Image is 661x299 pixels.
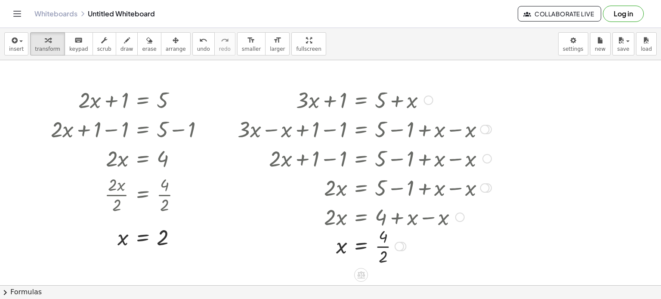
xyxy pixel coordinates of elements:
button: save [612,32,634,55]
i: format_size [247,35,255,46]
span: insert [9,46,24,52]
i: format_size [273,35,281,46]
button: redoredo [214,32,235,55]
button: erase [137,32,161,55]
span: fullscreen [296,46,321,52]
button: undoundo [192,32,215,55]
button: new [590,32,611,55]
span: larger [270,46,285,52]
i: undo [199,35,207,46]
span: redo [219,46,231,52]
span: Collaborate Live [525,10,594,18]
a: Whiteboards [34,9,77,18]
span: keypad [69,46,88,52]
button: fullscreen [291,32,326,55]
button: Collaborate Live [518,6,601,22]
button: format_sizelarger [265,32,290,55]
button: Toggle navigation [10,7,24,21]
span: undo [197,46,210,52]
button: scrub [93,32,116,55]
span: arrange [166,46,186,52]
span: scrub [97,46,111,52]
div: Apply the same math to both sides of the equation [354,268,368,282]
span: erase [142,46,156,52]
span: save [617,46,629,52]
span: transform [35,46,60,52]
span: load [641,46,652,52]
span: new [595,46,605,52]
i: redo [221,35,229,46]
button: settings [558,32,588,55]
span: draw [120,46,133,52]
span: smaller [242,46,261,52]
i: keyboard [74,35,83,46]
button: keyboardkeypad [65,32,93,55]
button: Log in [603,6,644,22]
button: arrange [161,32,191,55]
button: load [636,32,657,55]
button: insert [4,32,28,55]
button: format_sizesmaller [237,32,266,55]
button: transform [30,32,65,55]
span: settings [563,46,584,52]
button: draw [116,32,138,55]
